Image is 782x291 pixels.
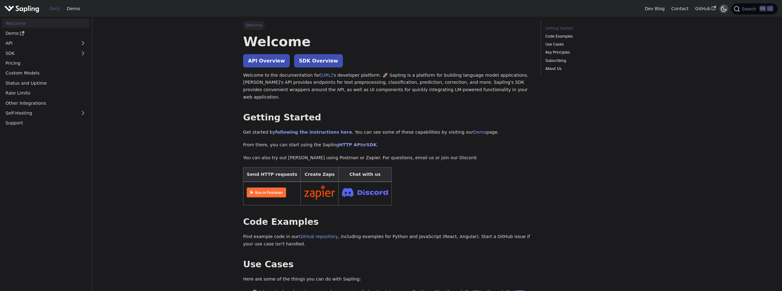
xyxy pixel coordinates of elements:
a: Sapling.ai [4,4,41,13]
a: Custom Models [2,69,89,78]
a: Use Cases [545,42,629,47]
a: About Us [545,66,629,72]
p: Find example code in our , including examples for Python and JavaScript (React, Angular). Start a... [243,233,532,248]
a: Contact [668,4,692,14]
a: Demo [64,4,83,14]
img: Sapling.ai [4,4,39,13]
h2: Use Cases [243,259,532,270]
a: GitHub repository [299,234,338,239]
p: Get started by . You can see some of these capabilities by visiting our page. [243,129,532,136]
span: Welcome [243,21,265,30]
button: Expand sidebar category 'SDK' [77,49,89,58]
th: Create Zaps [301,167,339,182]
a: Key Principles [545,50,629,55]
a: Pricing [2,59,89,68]
a: following the instructions here [275,130,352,135]
nav: Breadcrumbs [243,21,532,30]
a: Code Examples [545,34,629,39]
a: Demo [2,29,89,38]
th: Send HTTP requests [243,167,301,182]
button: Switch between dark and light mode (currently dark mode) [719,4,728,13]
a: Other Integrations [2,99,89,107]
a: Support [2,119,89,127]
p: Here are some of the things you can do with Sapling: [243,276,532,283]
a: GitHub [692,4,719,14]
a: Subscribing [545,58,629,64]
a: Docs [46,4,64,14]
a: Getting Started [545,26,629,31]
a: Self-Hosting [2,109,89,118]
a: Welcome [2,19,89,28]
h2: Getting Started [243,112,532,123]
img: Join Discord [342,186,388,199]
a: SDK Overview [294,54,343,67]
a: API Overview [243,54,290,67]
img: Connect in Zapier [304,185,335,200]
a: Dev Blog [641,4,668,14]
img: Run in Postman [247,188,286,197]
th: Chat with us [338,167,391,182]
a: Demo [473,130,486,135]
a: [URL] [320,73,332,78]
a: SDK [2,49,77,58]
p: You can also try out [PERSON_NAME] using Postman or Zapier. For questions, email us or join our D... [243,154,532,162]
a: API [2,39,77,48]
h1: Welcome [243,33,532,50]
a: Status and Uptime [2,79,89,87]
a: Rate Limits [2,89,89,98]
button: Expand sidebar category 'API' [77,39,89,48]
kbd: K [767,6,773,11]
button: Search (Ctrl+K) [731,3,777,14]
p: Welcome to the documentation for 's developer platform. 🚀 Sapling is a platform for building lang... [243,72,532,101]
a: SDK [367,142,377,147]
h2: Code Examples [243,216,532,228]
a: HTTP API [339,142,362,147]
p: From there, you can start using the Sapling or . [243,141,532,149]
span: Search [740,6,760,11]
